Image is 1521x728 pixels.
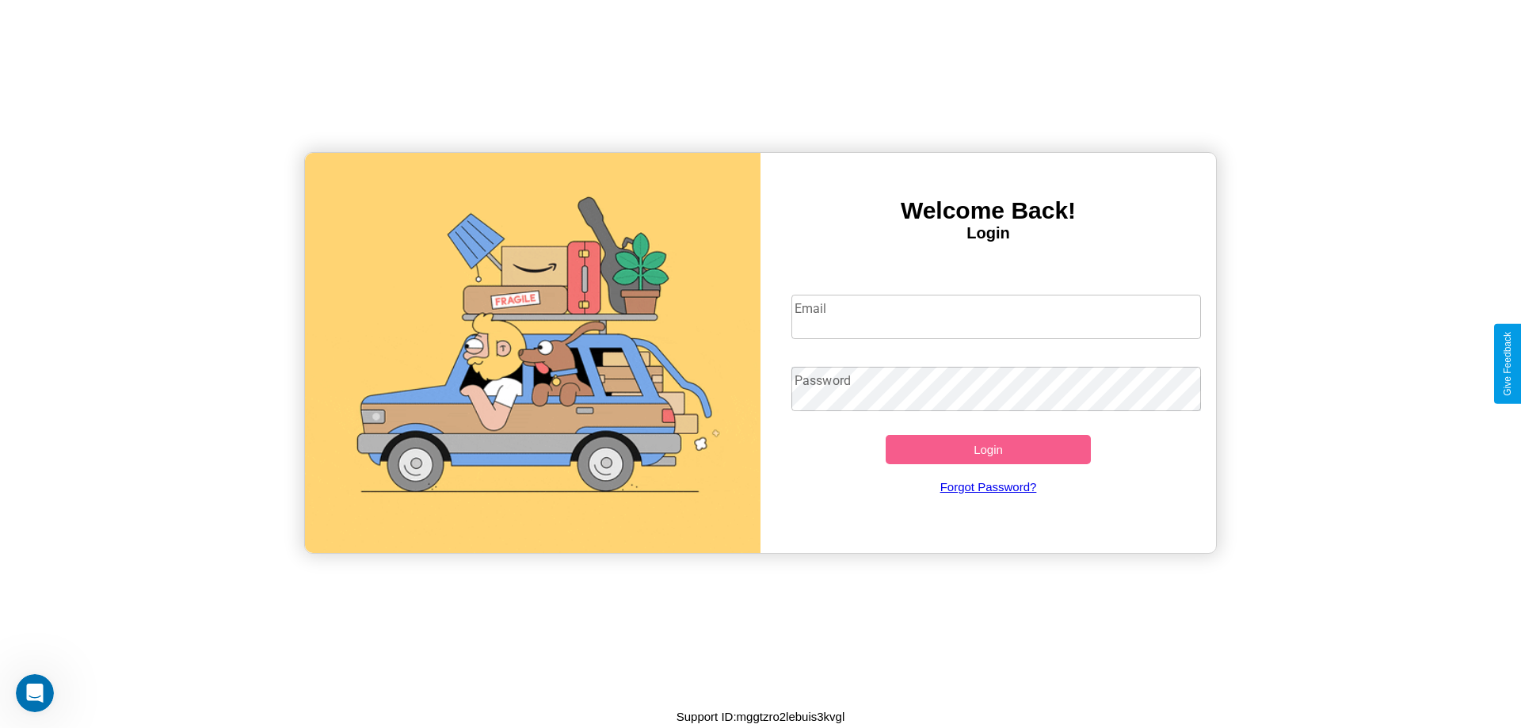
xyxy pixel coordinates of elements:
[16,674,54,712] iframe: Intercom live chat
[760,224,1216,242] h4: Login
[1502,332,1513,396] div: Give Feedback
[783,464,1194,509] a: Forgot Password?
[305,153,760,553] img: gif
[677,706,845,727] p: Support ID: mggtzro2lebuis3kvgl
[886,435,1091,464] button: Login
[760,197,1216,224] h3: Welcome Back!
